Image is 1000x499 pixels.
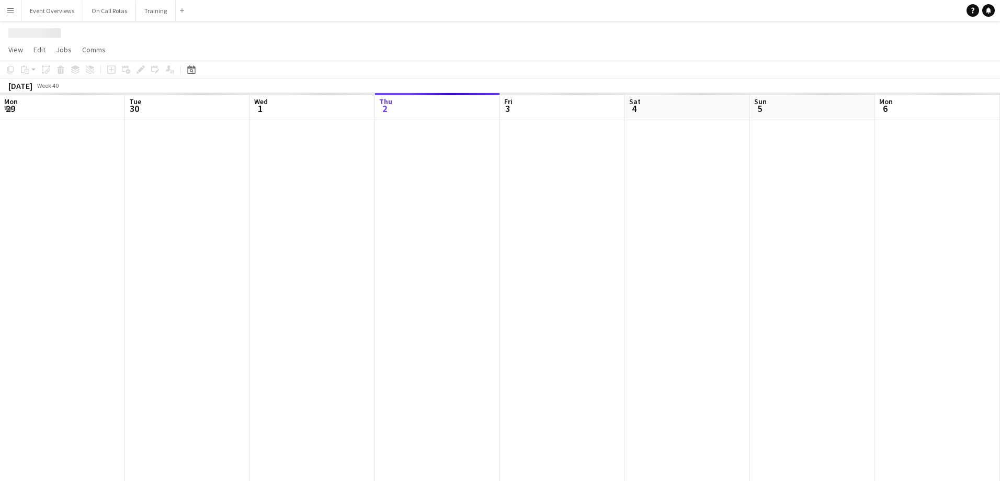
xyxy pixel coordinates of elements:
span: 30 [128,103,141,115]
span: Fri [504,97,513,106]
a: Comms [78,43,110,56]
span: 5 [753,103,767,115]
span: Mon [879,97,893,106]
span: 2 [378,103,392,115]
a: Jobs [52,43,76,56]
span: Sat [629,97,641,106]
span: Tue [129,97,141,106]
a: View [4,43,27,56]
a: Edit [29,43,50,56]
span: Mon [4,97,18,106]
span: Wed [254,97,268,106]
span: Sun [754,97,767,106]
span: 4 [628,103,641,115]
button: Event Overviews [21,1,83,21]
span: Thu [379,97,392,106]
span: 3 [503,103,513,115]
span: View [8,45,23,54]
span: Jobs [56,45,72,54]
span: 6 [878,103,893,115]
button: On Call Rotas [83,1,136,21]
span: Comms [82,45,106,54]
span: 1 [253,103,268,115]
span: 29 [3,103,18,115]
span: Edit [33,45,46,54]
button: Training [136,1,176,21]
div: [DATE] [8,81,32,91]
span: Week 40 [35,82,61,89]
